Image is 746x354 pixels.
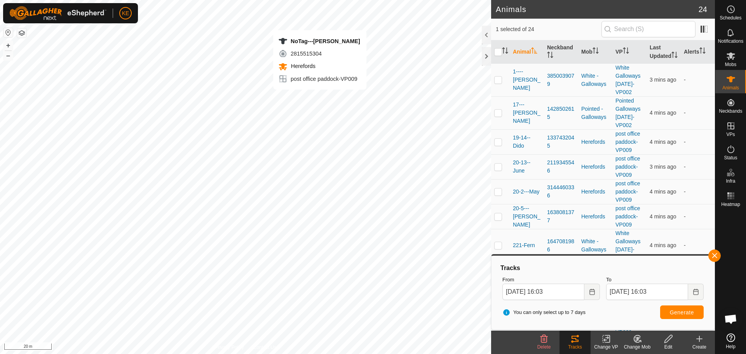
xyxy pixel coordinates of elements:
[684,344,715,351] div: Create
[496,25,601,33] span: 1 selected of 24
[719,307,743,331] a: Open chat
[650,110,676,116] span: 1 Sept 2025, 4:00 pm
[681,154,715,179] td: -
[278,37,360,46] div: NoTag---[PERSON_NAME]
[681,179,715,204] td: -
[699,49,706,55] p-sorticon: Activate to sort
[725,62,736,67] span: Mobs
[715,330,746,352] a: Help
[615,205,640,228] a: post office paddock-VP009
[513,101,541,125] span: 17---[PERSON_NAME]
[615,65,641,95] a: White Galloways [DATE]-VP002
[547,134,575,150] div: 1337432045
[615,131,640,153] a: post office paddock-VP009
[653,344,684,351] div: Edit
[3,51,13,60] button: –
[581,188,609,196] div: Herefords
[681,96,715,129] td: -
[547,72,575,88] div: 3850039079
[547,159,575,175] div: 2119345546
[496,5,699,14] h2: Animals
[278,74,360,84] div: post office paddock-VP009
[724,155,737,160] span: Status
[688,284,704,300] button: Choose Date
[499,263,707,273] div: Tracks
[671,53,678,59] p-sorticon: Activate to sort
[510,40,544,64] th: Animal
[670,309,694,316] span: Generate
[547,53,553,59] p-sorticon: Activate to sort
[253,344,276,351] a: Contact Us
[513,68,541,92] span: 1----[PERSON_NAME]
[544,40,578,64] th: Neckband
[681,229,715,262] td: -
[720,16,741,20] span: Schedules
[9,6,106,20] img: Gallagher Logo
[650,242,676,248] span: 1 Sept 2025, 4:00 pm
[17,28,26,38] button: Map Layers
[581,213,609,221] div: Herefords
[513,204,541,229] span: 20-5---[PERSON_NAME]
[513,134,541,150] span: 19-14--Dido
[581,72,609,88] div: White - Galloways
[513,241,535,249] span: 221-Fern
[502,49,508,55] p-sorticon: Activate to sort
[601,21,695,37] input: Search (S)
[681,40,715,64] th: Alerts
[726,179,735,183] span: Infra
[718,39,743,44] span: Notifications
[721,202,740,207] span: Heatmap
[612,40,647,64] th: VP
[606,276,704,284] label: To
[615,230,641,261] a: White Galloways [DATE]-VP002
[513,159,541,175] span: 20-13--June
[502,309,586,316] span: You can only select up to 7 days
[681,63,715,96] td: -
[622,344,653,351] div: Change Mob
[647,40,681,64] th: Last Updated
[660,305,704,319] button: Generate
[581,138,609,146] div: Herefords
[547,183,575,200] div: 3144460336
[547,237,575,254] div: 1647081986
[513,188,539,196] span: 20-2---May
[215,344,244,351] a: Privacy Policy
[722,85,739,90] span: Animals
[650,77,676,83] span: 1 Sept 2025, 4:00 pm
[719,109,742,113] span: Neckbands
[581,237,609,254] div: White - Galloways
[289,63,315,69] span: Herefords
[681,129,715,154] td: -
[559,344,591,351] div: Tracks
[615,180,640,203] a: post office paddock-VP009
[615,155,640,178] a: post office paddock-VP009
[3,28,13,37] button: Reset Map
[681,204,715,229] td: -
[578,40,612,64] th: Mob
[581,163,609,171] div: Herefords
[581,105,609,121] div: Pointed - Galloways
[699,3,707,15] span: 24
[537,344,551,350] span: Delete
[584,284,600,300] button: Choose Date
[547,105,575,121] div: 1428502615
[726,344,736,349] span: Help
[3,41,13,50] button: +
[591,344,622,351] div: Change VP
[650,213,676,220] span: 1 Sept 2025, 4:00 pm
[615,98,641,128] a: Pointed Galloways [DATE]-VP002
[650,164,676,170] span: 1 Sept 2025, 4:00 pm
[593,49,599,55] p-sorticon: Activate to sort
[278,49,360,58] div: 2815515304
[650,188,676,195] span: 1 Sept 2025, 4:00 pm
[547,208,575,225] div: 1638081377
[623,49,629,55] p-sorticon: Activate to sort
[122,9,129,17] span: KE
[726,132,735,137] span: VPs
[531,49,537,55] p-sorticon: Activate to sort
[502,276,600,284] label: From
[650,139,676,145] span: 1 Sept 2025, 4:00 pm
